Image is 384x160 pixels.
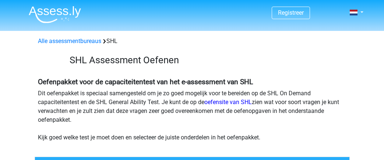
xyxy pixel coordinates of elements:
[204,99,252,106] a: oefensite van SHL
[38,38,101,45] a: Alle assessmentbureaus
[278,9,304,16] a: Registreer
[38,78,253,86] b: Oefenpakket voor de capaciteitentest van het e-assessment van SHL
[35,37,349,46] div: SHL
[38,89,346,142] p: Dit oefenpakket is speciaal samengesteld om je zo goed mogelijk voor te bereiden op de SHL On Dem...
[29,6,81,23] img: Assessly
[70,54,344,66] h3: SHL Assessment Oefenen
